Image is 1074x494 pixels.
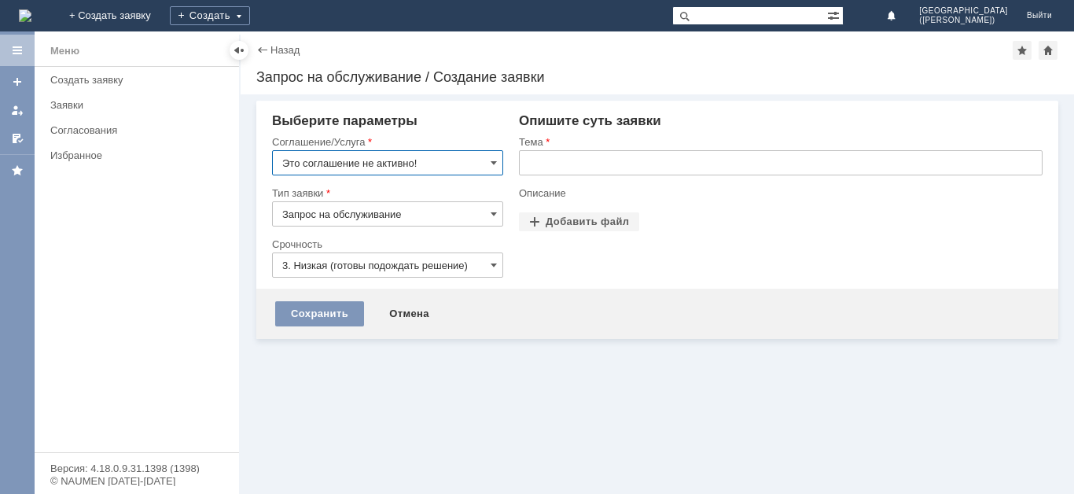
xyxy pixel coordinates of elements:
span: ([PERSON_NAME]) [919,16,1008,25]
div: Добавить в избранное [1013,41,1032,60]
img: logo [19,9,31,22]
div: Версия: 4.18.0.9.31.1398 (1398) [50,463,223,474]
div: Тип заявки [272,188,500,198]
div: Соглашение/Услуга [272,137,500,147]
div: Запрос на обслуживание / Создание заявки [256,69,1058,85]
a: Мои согласования [5,126,30,151]
div: Тема [519,137,1039,147]
div: © NAUMEN [DATE]-[DATE] [50,476,223,486]
a: Создать заявку [44,68,236,92]
div: Заявки [50,99,230,111]
div: Скрыть меню [230,41,248,60]
div: Согласования [50,124,230,136]
div: Описание [519,188,1039,198]
a: Мои заявки [5,98,30,123]
a: Создать заявку [5,69,30,94]
a: Назад [270,44,300,56]
div: Сделать домашней страницей [1039,41,1057,60]
a: Согласования [44,118,236,142]
span: Выберите параметры [272,113,417,128]
div: Срочность [272,239,500,249]
div: Избранное [50,149,212,161]
a: Заявки [44,93,236,117]
span: Расширенный поиск [827,7,843,22]
div: Создать [170,6,250,25]
div: Меню [50,42,79,61]
a: Перейти на домашнюю страницу [19,9,31,22]
span: Опишите суть заявки [519,113,661,128]
span: [GEOGRAPHIC_DATA] [919,6,1008,16]
div: Создать заявку [50,74,230,86]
